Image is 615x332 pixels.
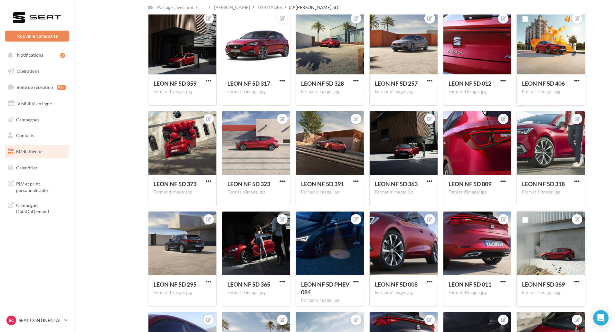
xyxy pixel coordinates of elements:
span: LEON NF 5D 391 [301,180,344,187]
div: Format d'image: jpg [522,89,580,95]
div: [PERSON_NAME] [214,4,250,11]
span: LEON NF 5D 406 [522,80,565,87]
span: LEON NF 5D PHEV 084 [301,281,350,296]
div: Format d'image: jpg [449,189,506,195]
div: Format d'image: jpg [522,290,580,296]
div: Format d'image: jpg [154,290,211,296]
div: Format d'image: jpg [522,189,580,195]
span: LEON NF 5D 328 [301,80,344,87]
span: Médiathèque [16,149,43,154]
span: LEON NF 5D 363 [375,180,418,187]
div: ... [200,3,206,12]
span: LEON NF 5D 011 [449,281,491,288]
div: Format d'image: jpg [375,189,432,195]
span: LEON NF 5D 012 [449,80,491,87]
div: Format d'image: jpg [375,89,432,95]
div: Format d'image: jpg [154,89,211,95]
span: LEON NF 5D 365 [227,281,270,288]
a: Calendrier [4,161,70,175]
span: Visibilité en ligne [17,101,52,106]
span: LEON NF 5D 323 [227,180,270,187]
div: Open Intercom Messenger [593,310,609,326]
a: Visibilité en ligne [4,97,70,110]
div: Format d'image: jpg [227,290,285,296]
span: SC [9,317,14,324]
span: LEON NF 5D 317 [227,80,270,87]
span: LEON NF 5D 318 [522,180,565,187]
div: 01-IMAGES [258,4,282,11]
div: Format d'image: jpg [301,189,359,195]
button: Nouvelle campagne [5,31,69,42]
span: Campagnes [16,117,39,122]
span: LEON NF 5D 009 [449,180,491,187]
a: Contacts [4,129,70,142]
span: Contacts [16,133,34,138]
a: PLV et print personnalisable [4,177,70,196]
span: LEON NF 5D 373 [154,180,196,187]
span: LEON NF 5D 008 [375,281,418,288]
span: LEON NF 5D 295 [154,281,196,288]
div: Format d'image: jpg [301,298,359,303]
a: Campagnes DataOnDemand [4,198,70,217]
span: Campagnes DataOnDemand [16,201,66,215]
a: SC SEAT CONTINENTAL [5,314,69,327]
span: LEON NF 5D 369 [522,281,565,288]
div: 99+ [57,85,66,90]
div: 3 [60,53,65,58]
div: Format d'image: jpg [449,89,506,95]
a: Campagnes [4,113,70,127]
span: Boîte de réception [16,84,53,90]
div: Format d'image: jpg [375,290,432,296]
span: Calendrier [16,165,38,170]
button: Notifications 3 [4,48,68,62]
div: Partagés avec moi [157,4,193,11]
a: Opérations [4,64,70,78]
div: 02-[PERSON_NAME] 5D [289,4,338,11]
span: Notifications [17,52,43,58]
a: Médiathèque [4,145,70,158]
div: Format d'image: jpg [301,89,359,95]
div: Format d'image: jpg [154,189,211,195]
a: Boîte de réception99+ [4,80,70,94]
span: Opérations [17,68,39,74]
span: LEON NF 5D 257 [375,80,418,87]
p: SEAT CONTINENTAL [19,317,61,324]
div: Format d'image: jpg [227,189,285,195]
div: Format d'image: jpg [227,89,285,95]
span: PLV et print personnalisable [16,179,66,193]
span: LEON NF 5D 359 [154,80,196,87]
div: Format d'image: jpg [449,290,506,296]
